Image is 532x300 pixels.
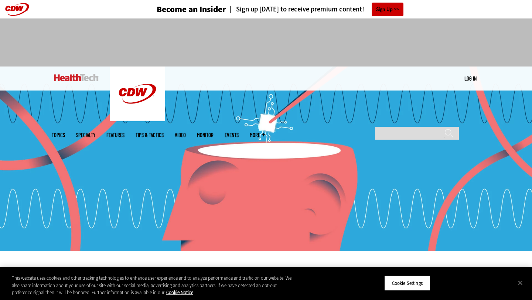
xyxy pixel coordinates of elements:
div: This website uses cookies and other tracking technologies to enhance user experience and to analy... [12,275,293,296]
a: MonITor [197,132,214,138]
a: CDW [110,115,165,123]
a: Sign Up [372,3,403,16]
a: Log in [464,75,477,82]
div: User menu [464,75,477,82]
a: Sign up [DATE] to receive premium content! [226,6,364,13]
img: Home [54,74,99,81]
span: Specialty [76,132,95,138]
h3: Become an Insider [157,5,226,14]
span: Topics [52,132,65,138]
a: Tips & Tactics [136,132,164,138]
button: Close [512,275,528,291]
span: More [250,132,265,138]
iframe: advertisement [132,26,400,59]
img: Home [110,67,165,121]
a: More information about your privacy [166,289,193,296]
a: Events [225,132,239,138]
a: Video [175,132,186,138]
a: Features [106,132,125,138]
a: Become an Insider [129,5,226,14]
button: Cookie Settings [384,275,430,291]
